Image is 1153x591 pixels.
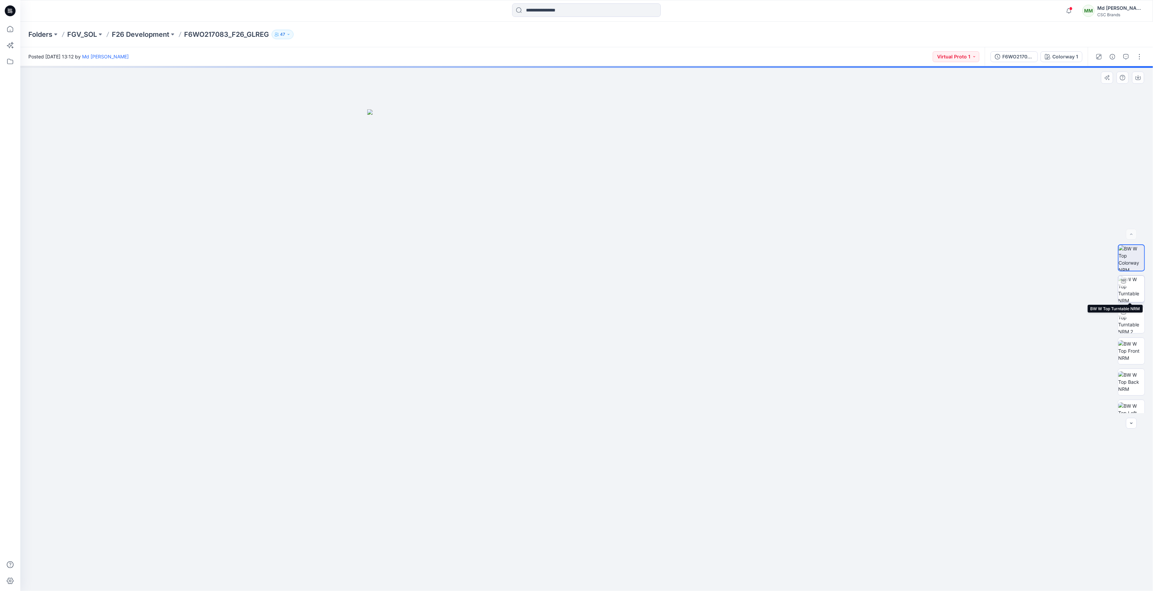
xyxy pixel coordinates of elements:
[82,54,129,59] a: Md [PERSON_NAME]
[1118,340,1145,361] img: BW W Top Front NRM
[28,53,129,60] span: Posted [DATE] 13:12 by
[272,30,294,39] button: 47
[67,30,97,39] a: FGV_SOL
[1097,12,1145,17] div: CSC Brands
[1119,245,1144,271] img: BW W Top Colorway NRM
[184,30,269,39] p: F6WO217083_F26_GLREG
[1052,53,1078,60] div: Colorway 1
[28,30,52,39] a: Folders
[1041,51,1082,62] button: Colorway 1
[1118,276,1145,302] img: BW W Top Turntable NRM
[1097,4,1145,12] div: Md [PERSON_NAME]
[112,30,169,39] a: F26 Development
[280,31,285,38] p: 47
[1118,402,1145,424] img: BW W Top Left NRM
[1118,371,1145,393] img: BW W Top Back NRM
[1002,53,1033,60] div: F6WO217083_F26_GLREG_VP1
[991,51,1038,62] button: F6WO217083_F26_GLREG_VP1
[1107,51,1118,62] button: Details
[1082,5,1095,17] div: MM
[1118,307,1145,333] img: BW W Top Turntable NRM 2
